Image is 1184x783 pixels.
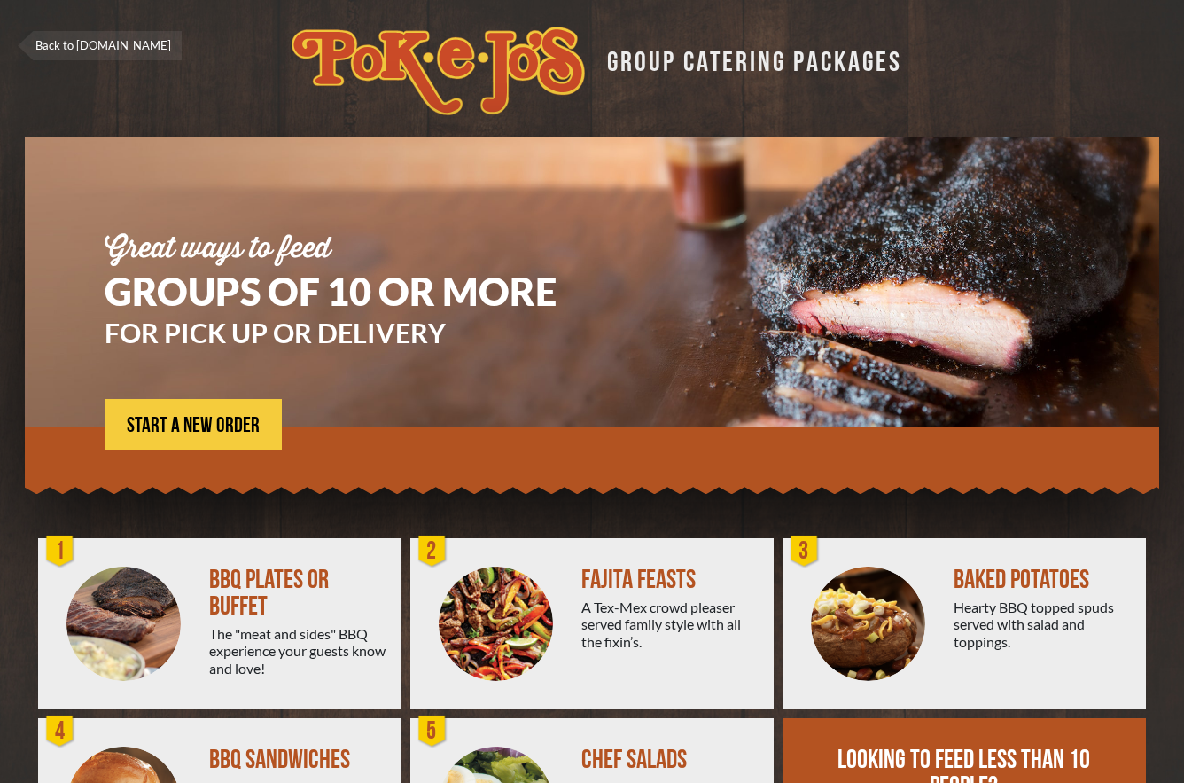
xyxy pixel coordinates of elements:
[581,567,759,593] div: FAJITA FEASTS
[127,415,260,436] span: START A NEW ORDER
[209,625,387,677] div: The "meat and sides" BBQ experience your guests know and love!
[954,567,1132,593] div: BAKED POTATOES
[66,567,181,681] img: PEJ-BBQ-Buffet.png
[18,31,182,60] a: Back to [DOMAIN_NAME]
[292,27,585,115] img: logo.svg
[105,272,610,310] h1: GROUPS OF 10 OR MORE
[787,534,822,569] div: 3
[105,399,282,450] a: START A NEW ORDER
[209,567,387,620] div: BBQ PLATES OR BUFFET
[209,747,387,773] div: BBQ SANDWICHES
[105,319,610,346] h3: FOR PICK UP OR DELIVERY
[105,235,610,263] div: Great ways to feed
[581,747,759,773] div: CHEF SALADS
[954,599,1132,650] div: Hearty BBQ topped spuds served with salad and toppings.
[594,41,902,75] div: GROUP CATERING PACKAGES
[415,534,450,569] div: 2
[439,567,553,681] img: PEJ-Fajitas.png
[581,599,759,650] div: A Tex-Mex crowd pleaser served family style with all the fixin’s.
[415,714,450,749] div: 5
[811,567,925,681] img: PEJ-Baked-Potato.png
[43,714,78,749] div: 4
[43,534,78,569] div: 1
